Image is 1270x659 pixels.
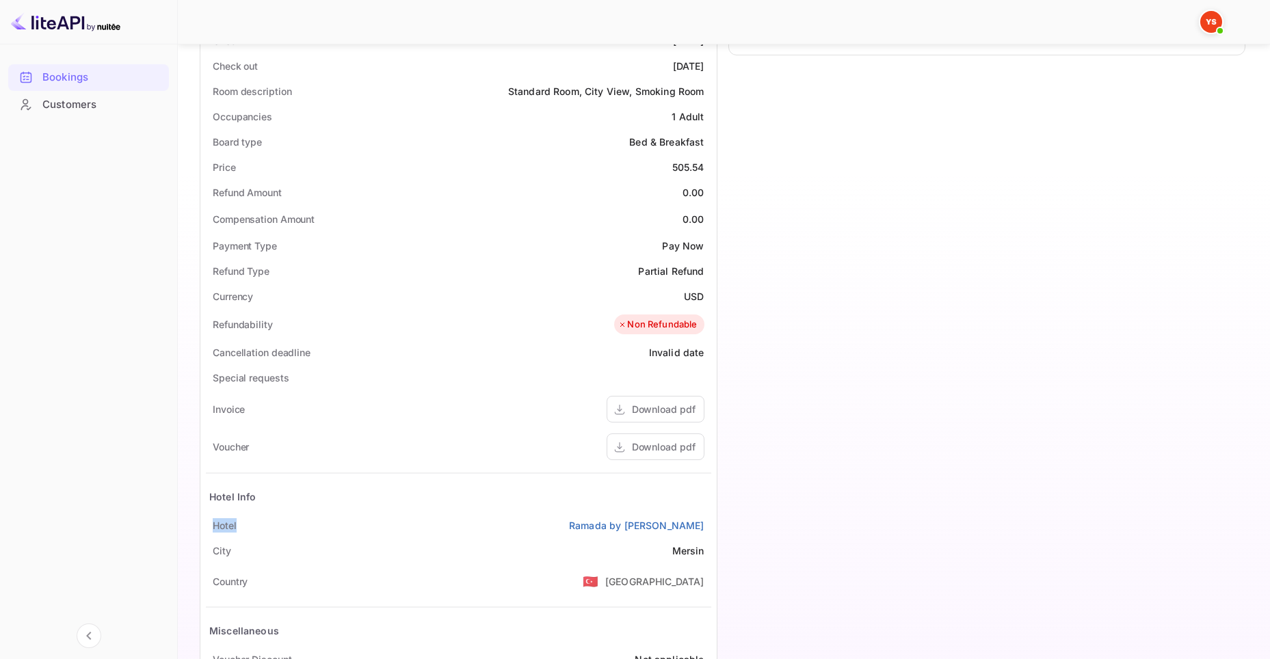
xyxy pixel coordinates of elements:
div: Cancellation deadline [213,345,310,360]
div: Refundability [213,317,273,332]
div: Room description [213,84,291,98]
div: Download pdf [632,402,696,416]
div: 0.00 [683,185,704,200]
div: Refund Amount [213,185,282,200]
div: Board type [213,135,262,149]
div: Invoice [213,402,245,416]
div: Check out [213,59,258,73]
div: Bookings [8,64,169,91]
div: Bed & Breakfast [629,135,704,149]
div: Compensation Amount [213,212,315,226]
div: [GEOGRAPHIC_DATA] [605,574,704,589]
img: Yandex Support [1200,11,1222,33]
div: Customers [42,97,162,113]
div: Non Refundable [618,318,697,332]
div: USD [684,289,704,304]
div: 1 Adult [672,109,704,124]
button: Collapse navigation [77,623,101,648]
div: Special requests [213,371,289,385]
div: Hotel [213,518,237,533]
div: [DATE] [673,59,704,73]
div: Payment Type [213,239,277,253]
div: Bookings [42,70,162,85]
div: Download pdf [632,440,696,454]
a: Bookings [8,64,169,90]
div: Invalid date [649,345,704,360]
div: Mersin [672,543,704,558]
div: Pay Now [662,239,704,253]
span: United States [583,569,598,593]
div: Miscellaneous [209,623,279,638]
img: LiteAPI logo [11,11,120,33]
div: 505.54 [672,160,704,174]
div: Country [213,574,248,589]
div: Hotel Info [209,489,256,504]
div: Standard Room, City View, Smoking Room [508,84,704,98]
div: Price [213,160,236,174]
div: City [213,543,231,558]
div: Occupancies [213,109,272,124]
div: Partial Refund [638,264,704,278]
div: 0.00 [683,212,704,226]
div: Currency [213,289,253,304]
div: Customers [8,92,169,118]
div: Voucher [213,440,249,454]
div: Refund Type [213,264,269,278]
a: Customers [8,92,169,117]
a: Ramada by [PERSON_NAME] [569,518,704,533]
